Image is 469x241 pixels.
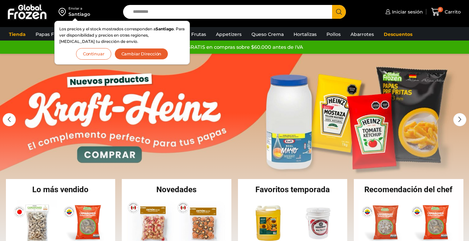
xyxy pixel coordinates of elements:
[354,186,463,194] h2: Recomendación del chef
[323,28,344,41] a: Pollos
[59,26,185,45] p: Los precios y el stock mostrados corresponden a . Para ver disponibilidad y precios en otras regi...
[438,7,443,12] span: 0
[290,28,320,41] a: Hortalizas
[332,5,346,19] button: Search button
[59,6,68,17] img: address-field-icon.svg
[76,48,111,60] button: Continuar
[3,113,16,126] div: Previous slide
[238,186,348,194] h2: Favoritos temporada
[248,28,287,41] a: Queso Crema
[443,9,461,15] span: Carrito
[32,28,67,41] a: Papas Fritas
[115,48,169,60] button: Cambiar Dirección
[430,4,462,20] a: 0 Carrito
[384,5,423,18] a: Iniciar sesión
[156,26,174,31] strong: Santiago
[68,6,90,11] div: Enviar a
[390,9,423,15] span: Iniciar sesión
[380,28,416,41] a: Descuentos
[347,28,377,41] a: Abarrotes
[453,113,466,126] div: Next slide
[6,28,29,41] a: Tienda
[68,11,90,17] div: Santiago
[122,186,231,194] h2: Novedades
[6,186,116,194] h2: Lo más vendido
[213,28,245,41] a: Appetizers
